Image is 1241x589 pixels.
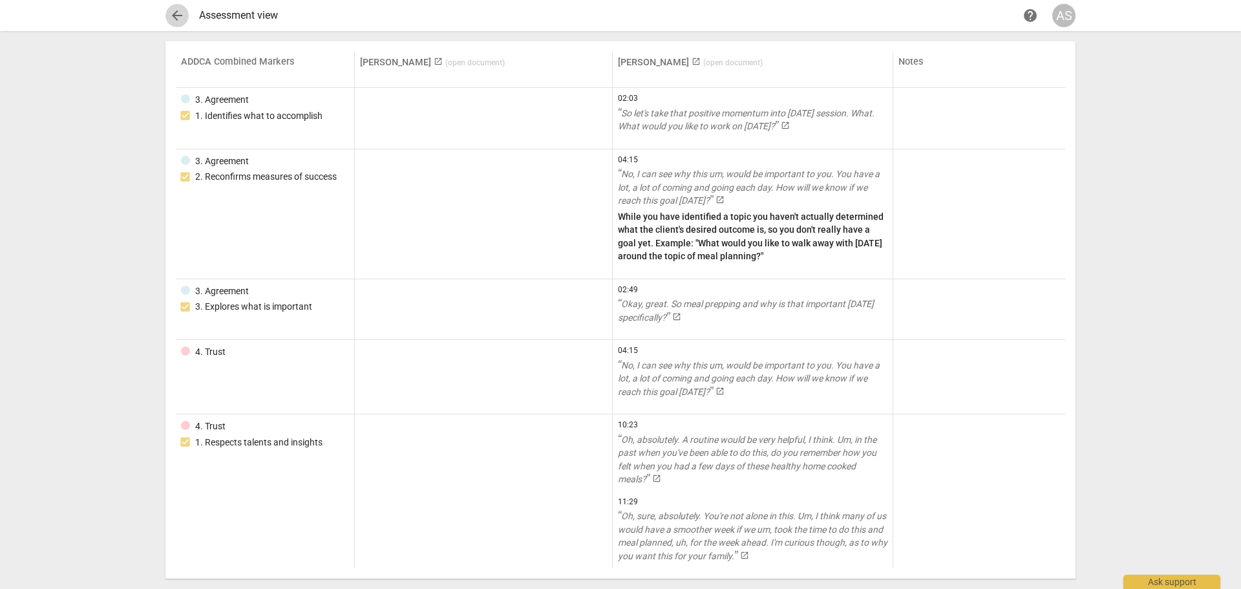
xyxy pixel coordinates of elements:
span: launch [652,474,661,483]
span: launch [672,312,681,321]
span: launch [781,121,790,130]
span: 04:15 [618,155,887,166]
span: 04:15 [618,345,887,356]
span: Oh, sure, absolutely. You're not alone in this. Um, I think many of us would have a smoother week... [618,511,887,561]
th: ADDCA Combined Markers [176,52,355,88]
span: 02:49 [618,284,887,295]
span: help [1023,8,1038,23]
span: 02:03 [618,93,887,104]
div: Ask support [1123,575,1220,589]
div: 3. Agreement [195,93,249,107]
div: 3. Agreement [195,284,249,298]
div: 3. Agreement [195,155,249,168]
div: 2. Reconfirms measures of success [195,170,337,184]
span: 11:29 [618,497,887,508]
span: ( open document ) [445,58,505,67]
a: Help [1019,4,1042,27]
div: 1. Respects talents and insights [195,436,323,449]
span: launch [692,57,701,66]
span: launch [740,551,749,560]
div: Assessment view [199,10,1019,21]
a: [PERSON_NAME] (open document) [618,57,763,68]
a: So let's take that positive momentum into [DATE] session. What. What would you like to work on [D... [618,107,887,133]
span: Okay, great. So meal prepping and why is that important [DATE] specifically? [618,299,875,323]
a: Oh, absolutely. A routine would be very helpful, I think. Um, in the past when you've been able t... [618,433,887,486]
span: arrow_back [169,8,185,23]
button: AS [1052,4,1076,27]
div: 1. Identifies what to accomplish [195,109,323,123]
span: launch [716,387,725,396]
span: 10:23 [618,420,887,431]
span: ( open document ) [703,58,763,67]
a: Okay, great. So meal prepping and why is that important [DATE] specifically? [618,297,887,324]
div: 3. Explores what is important [195,300,312,314]
a: No, I can see why this um, would be important to you. You have a lot, a lot of coming and going e... [618,359,887,399]
span: launch [716,195,725,204]
span: launch [434,57,443,66]
div: 4. Trust [195,345,226,359]
span: Oh, absolutely. A routine would be very helpful, I think. Um, in the past when you've been able t... [618,434,877,485]
th: Notes [893,52,1065,88]
a: [PERSON_NAME] (open document) [360,57,505,68]
p: While you have identified a topic you haven't actually determined what the client's desired outco... [618,210,887,263]
span: No, I can see why this um, would be important to you. You have a lot, a lot of coming and going e... [618,360,880,397]
div: 4. Trust [195,420,226,433]
a: Oh, sure, absolutely. You're not alone in this. Um, I think many of us would have a smoother week... [618,509,887,562]
span: So let's take that positive momentum into [DATE] session. What. What would you like to work on [D... [618,108,875,132]
span: No, I can see why this um, would be important to you. You have a lot, a lot of coming and going e... [618,169,880,206]
a: No, I can see why this um, would be important to you. You have a lot, a lot of coming and going e... [618,167,887,208]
